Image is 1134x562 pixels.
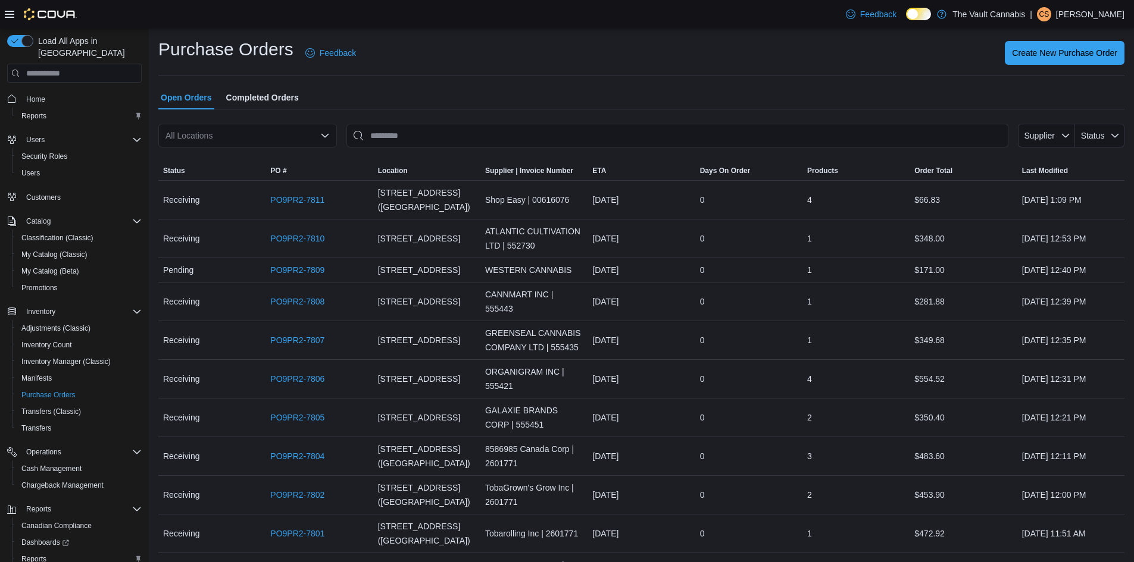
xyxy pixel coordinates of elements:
[910,227,1017,250] div: $348.00
[2,213,146,230] button: Catalog
[270,410,324,425] a: PO9PR2-7805
[163,166,185,175] span: Status
[161,86,212,109] span: Open Orders
[12,337,146,353] button: Inventory Count
[21,445,142,459] span: Operations
[21,250,88,259] span: My Catalog (Classic)
[700,166,751,175] span: Days On Order
[17,109,51,123] a: Reports
[26,447,61,457] span: Operations
[1017,367,1124,391] div: [DATE] 12:31 PM
[163,372,199,386] span: Receiving
[21,168,40,178] span: Users
[17,231,142,245] span: Classification (Classic)
[17,388,142,402] span: Purchase Orders
[17,321,95,335] a: Adjustments (Classic)
[21,521,92,530] span: Canadian Compliance
[480,161,588,180] button: Supplier | Invoice Number
[695,161,802,180] button: Days On Order
[485,166,573,175] span: Supplier | Invoice Number
[21,304,142,319] span: Inventory
[21,133,142,147] span: Users
[12,534,146,551] a: Dashboards
[21,502,56,516] button: Reports
[17,109,142,123] span: Reports
[270,526,324,541] a: PO9PR2-7801
[1017,227,1124,250] div: [DATE] 12:53 PM
[17,149,142,164] span: Security Roles
[21,340,72,350] span: Inventory Count
[163,231,199,246] span: Receiving
[270,333,324,347] a: PO9PR2-7807
[588,258,695,282] div: [DATE]
[807,449,812,463] span: 3
[21,390,76,400] span: Purchase Orders
[163,294,199,309] span: Receiving
[163,410,199,425] span: Receiving
[24,8,77,20] img: Cova
[378,166,408,175] div: Location
[17,166,142,180] span: Users
[17,231,98,245] a: Classification (Classic)
[17,354,142,369] span: Inventory Manager (Classic)
[21,92,50,106] a: Home
[12,420,146,437] button: Transfers
[1075,124,1124,147] button: Status
[163,488,199,502] span: Receiving
[26,193,61,202] span: Customers
[480,219,588,258] div: ATLANTIC CULTIVATION LTD | 552730
[700,263,705,277] span: 0
[12,148,146,165] button: Security Roles
[700,193,705,207] span: 0
[807,526,812,541] span: 1
[700,526,705,541] span: 0
[163,526,199,541] span: Receiving
[17,535,142,550] span: Dashboards
[378,186,476,214] span: [STREET_ADDRESS] ([GEOGRAPHIC_DATA])
[807,372,812,386] span: 4
[12,387,146,403] button: Purchase Orders
[21,373,52,383] span: Manifests
[480,282,588,321] div: CANNMART INC | 555443
[588,522,695,545] div: [DATE]
[163,449,199,463] span: Receiving
[700,488,705,502] span: 0
[26,135,45,145] span: Users
[910,161,1017,180] button: Order Total
[910,367,1017,391] div: $554.52
[588,188,695,212] div: [DATE]
[163,193,199,207] span: Receiving
[163,333,199,347] span: Receiving
[17,247,142,262] span: My Catalog (Classic)
[21,304,60,319] button: Inventory
[17,404,142,419] span: Transfers (Classic)
[226,86,299,109] span: Completed Orders
[1017,188,1124,212] div: [DATE] 1:09 PM
[700,231,705,246] span: 0
[910,258,1017,282] div: $171.00
[1005,41,1124,65] button: Create New Purchase Order
[2,189,146,206] button: Customers
[807,231,812,246] span: 1
[588,227,695,250] div: [DATE]
[17,166,45,180] a: Users
[270,166,286,175] span: PO #
[910,188,1017,212] div: $66.83
[588,161,695,180] button: ETA
[26,504,51,514] span: Reports
[33,35,142,59] span: Load All Apps in [GEOGRAPHIC_DATA]
[592,166,606,175] span: ETA
[802,161,910,180] button: Products
[2,303,146,320] button: Inventory
[17,281,63,295] a: Promotions
[320,131,330,140] button: Open list of options
[17,461,142,476] span: Cash Management
[12,460,146,477] button: Cash Management
[480,360,588,398] div: ORGANIGRAM INC | 555421
[807,410,812,425] span: 2
[17,478,108,492] a: Chargeback Management
[270,294,324,309] a: PO9PR2-7808
[21,111,46,121] span: Reports
[1017,258,1124,282] div: [DATE] 12:40 PM
[1037,7,1051,21] div: Courtney Sinclair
